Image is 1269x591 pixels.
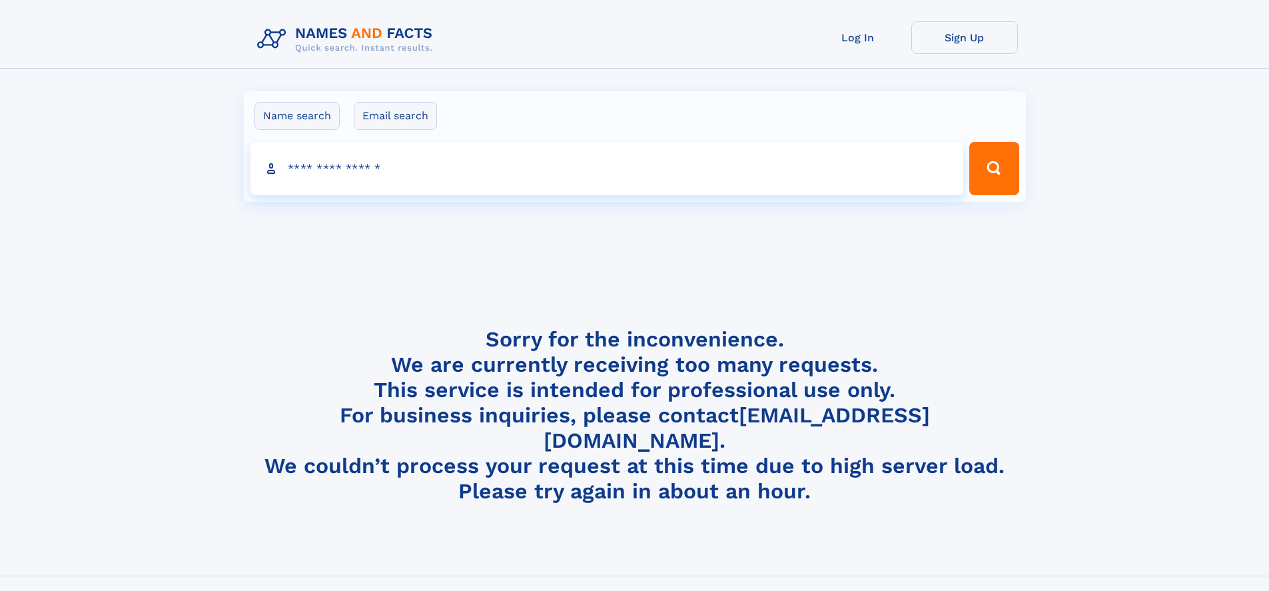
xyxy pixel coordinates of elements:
[969,142,1019,195] button: Search Button
[354,102,437,130] label: Email search
[911,21,1018,54] a: Sign Up
[805,21,911,54] a: Log In
[254,102,340,130] label: Name search
[252,21,444,57] img: Logo Names and Facts
[250,142,964,195] input: search input
[544,402,930,453] a: [EMAIL_ADDRESS][DOMAIN_NAME]
[252,326,1018,504] h4: Sorry for the inconvenience. We are currently receiving too many requests. This service is intend...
